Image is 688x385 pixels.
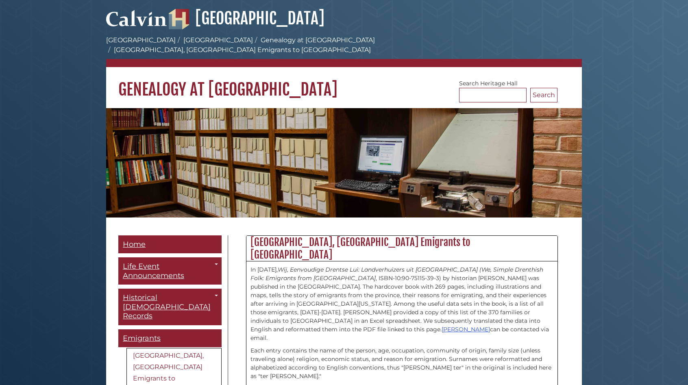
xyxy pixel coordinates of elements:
[106,67,582,100] h1: Genealogy at [GEOGRAPHIC_DATA]
[183,36,253,44] a: [GEOGRAPHIC_DATA]
[261,36,375,44] a: Genealogy at [GEOGRAPHIC_DATA]
[250,346,553,381] p: Each entry contains the name of the person, age, occupation, community of origin, family size (un...
[106,7,167,29] img: Calvin
[118,329,222,348] a: Emigrants
[123,240,146,249] span: Home
[250,266,543,282] em: Wij, Eenvoudige Drentse Lui: Landverhuizers uit [GEOGRAPHIC_DATA] (We, Simple Drenthish Folk: Emi...
[106,35,582,67] nav: breadcrumb
[118,257,222,285] a: Life Event Announcements
[530,88,557,102] button: Search
[442,326,490,333] a: [PERSON_NAME]
[106,45,371,55] li: [GEOGRAPHIC_DATA], [GEOGRAPHIC_DATA] Emigrants to [GEOGRAPHIC_DATA]
[118,235,222,254] a: Home
[250,265,553,342] p: In [DATE], , ISBN-10:90-75115-39-3) by historian [PERSON_NAME] was published in the [GEOGRAPHIC_D...
[106,36,176,44] a: [GEOGRAPHIC_DATA]
[169,9,189,29] img: Hekman Library Logo
[169,8,324,28] a: [GEOGRAPHIC_DATA]
[123,262,184,280] span: Life Event Announcements
[123,293,211,320] span: Historical [DEMOGRAPHIC_DATA] Records
[118,289,222,325] a: Historical [DEMOGRAPHIC_DATA] Records
[246,236,557,261] h2: [GEOGRAPHIC_DATA], [GEOGRAPHIC_DATA] Emigrants to [GEOGRAPHIC_DATA]
[123,334,161,343] span: Emigrants
[106,19,167,26] a: Calvin University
